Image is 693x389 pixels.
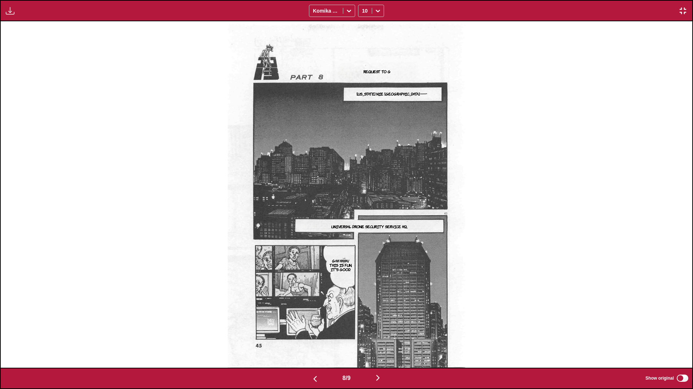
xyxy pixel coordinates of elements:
input: Show original [677,375,688,382]
p: [US_STATE] Nie [GEOGRAPHIC_DATA] [355,90,421,97]
img: Download translated images [6,6,14,15]
p: Universal Drone Security Service HQ... [330,223,409,230]
p: Request to G [362,68,392,75]
span: Show original [645,376,674,381]
p: Gah haha! This is fun, it's good. [327,257,354,273]
img: Next page [374,373,382,382]
span: 8 / 9 [343,375,350,381]
img: Previous page [311,375,319,383]
img: Manga Panel [228,21,465,368]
